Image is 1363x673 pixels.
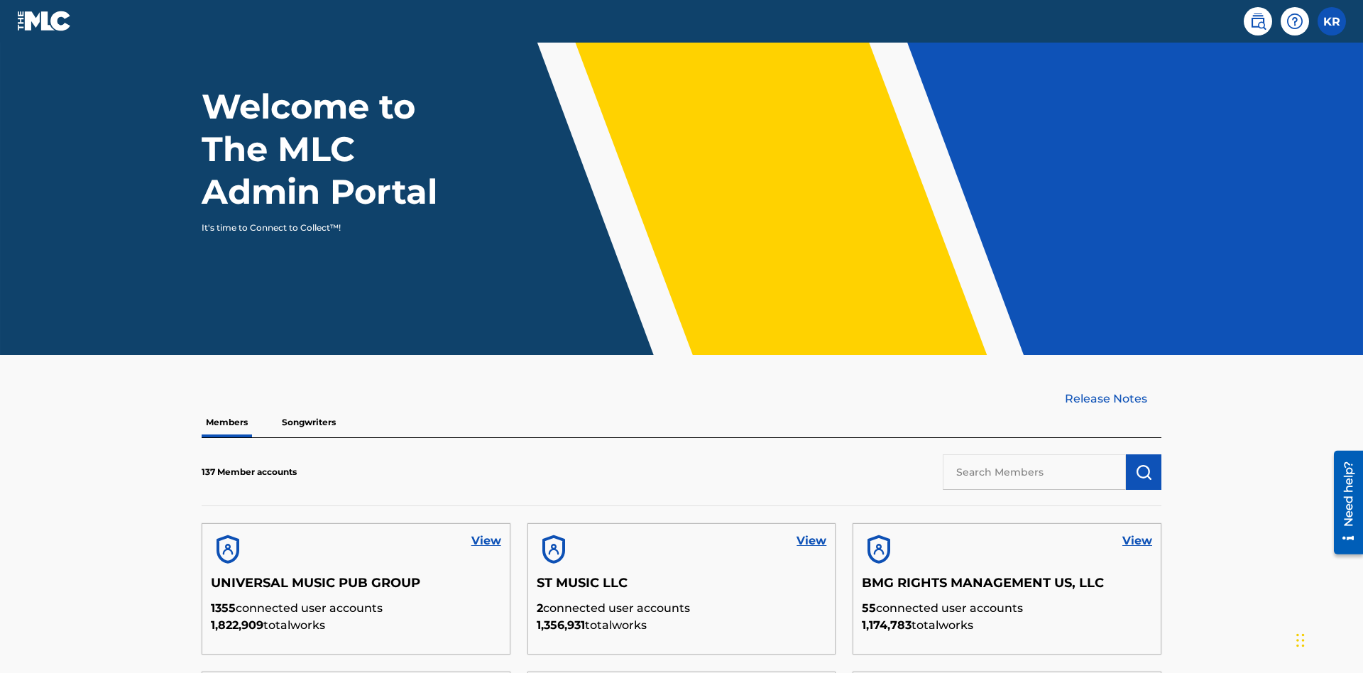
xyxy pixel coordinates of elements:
iframe: Resource Center [1323,445,1363,562]
a: View [797,532,826,549]
p: 137 Member accounts [202,466,297,478]
div: Help [1281,7,1309,35]
img: search [1249,13,1266,30]
span: 1355 [211,601,236,615]
span: 2 [537,601,543,615]
p: Members [202,407,252,437]
p: It's time to Connect to Collect™! [202,221,448,234]
iframe: Chat Widget [1292,605,1363,673]
img: MLC Logo [17,11,72,31]
span: 1,174,783 [862,618,912,632]
a: Release Notes [1065,390,1161,407]
span: 1,822,909 [211,618,263,632]
a: View [1122,532,1152,549]
img: account [211,532,245,567]
a: View [471,532,501,549]
span: 55 [862,601,876,615]
img: Search Works [1135,464,1152,481]
div: User Menu [1318,7,1346,35]
img: help [1286,13,1303,30]
p: connected user accounts [211,600,501,617]
img: account [862,532,896,567]
h5: BMG RIGHTS MANAGEMENT US, LLC [862,575,1152,600]
p: total works [537,617,827,634]
p: total works [862,617,1152,634]
p: total works [211,617,501,634]
img: account [537,532,571,567]
p: connected user accounts [537,600,827,617]
h1: Welcome to The MLC Admin Portal [202,85,467,213]
input: Search Members [943,454,1126,490]
h5: ST MUSIC LLC [537,575,827,600]
h5: UNIVERSAL MUSIC PUB GROUP [211,575,501,600]
p: Songwriters [278,407,340,437]
p: connected user accounts [862,600,1152,617]
a: Public Search [1244,7,1272,35]
span: 1,356,931 [537,618,585,632]
div: Drag [1296,619,1305,662]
